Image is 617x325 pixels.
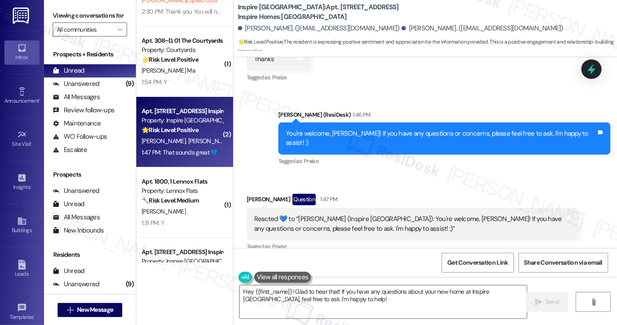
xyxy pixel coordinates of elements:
img: ResiDesk Logo [13,7,31,24]
div: Unread [53,266,84,276]
label: Viewing conversations for [53,9,127,22]
span: Praise [304,157,318,165]
div: [PERSON_NAME]. ([EMAIL_ADDRESS][DOMAIN_NAME]) [402,24,563,33]
div: 1:54 PM: Y [142,78,167,86]
div: Tagged as: [247,71,310,84]
a: Inbox [4,41,40,64]
div: WO Follow-ups [53,132,107,141]
i:  [590,299,597,306]
i:  [117,26,122,33]
div: All Messages [53,293,100,302]
div: [PERSON_NAME]. ([EMAIL_ADDRESS][DOMAIN_NAME]) [238,24,400,33]
div: Prospects [44,170,136,179]
div: Apt. 1800, 1 Lennox Flats [142,177,223,186]
div: 1:46 PM [351,110,371,119]
a: Leads [4,257,40,281]
div: [PERSON_NAME] (ResiDesk) [278,110,610,122]
input: All communities [57,22,113,37]
div: All Messages [53,92,100,102]
div: Review follow-ups [53,106,114,115]
span: : The resident is expressing positive sentiment and appreciation for the information provided. Th... [238,37,617,56]
a: Insights • [4,170,40,194]
div: Apt. 308~D, 01 The Courtyards Apartments [142,36,223,45]
div: (9) [124,77,136,91]
span: Praise [272,243,287,250]
a: Templates • [4,300,40,324]
div: Prospects + Residents [44,50,136,59]
div: Tagged as: [278,155,610,167]
span: [PERSON_NAME] [142,207,186,215]
div: Apt. [STREET_ADDRESS] Inspire Homes [GEOGRAPHIC_DATA] [142,247,223,257]
div: Escalate [53,145,87,155]
div: Unanswered [53,186,99,196]
strong: 🌟 Risk Level: Positive [142,126,198,134]
div: All Messages [53,213,100,222]
i:  [67,307,73,314]
span: Send [545,297,559,307]
span: • [30,183,32,189]
button: Get Conversation Link [442,253,514,273]
span: • [34,313,35,319]
div: Property: Inspire [GEOGRAPHIC_DATA] [142,116,223,125]
div: Unanswered [53,79,99,89]
div: Apt. [STREET_ADDRESS] Inspire Homes [GEOGRAPHIC_DATA] [142,107,223,116]
div: Unanswered [53,280,99,289]
strong: 🔧 Risk Level: Medium [142,196,199,204]
div: Property: Inspire [GEOGRAPHIC_DATA] [142,257,223,266]
div: Residents [44,250,136,259]
span: [PERSON_NAME] [188,137,232,145]
div: 2:30 PM: Thank you. You will no longer receive texts from this thread. Please reply with 'UNSTOP'... [142,7,559,15]
div: [PERSON_NAME] [247,194,579,208]
div: 1:47 PM [318,195,337,204]
div: 1:47 PM: That sounds great 💙 [142,148,218,156]
span: [PERSON_NAME] [142,137,188,145]
div: Unread [53,199,84,209]
b: Inspire [GEOGRAPHIC_DATA]: Apt. [STREET_ADDRESS] Inspire Homes [GEOGRAPHIC_DATA] [238,3,414,22]
i:  [535,299,542,306]
div: 1:31 PM: Y [142,219,164,227]
strong: 🌟 Risk Level: Positive [238,38,283,45]
button: Share Conversation via email [518,253,608,273]
span: • [39,96,40,103]
span: [PERSON_NAME] Ma [142,66,195,74]
div: Property: Lennox Flats [142,186,223,196]
span: New Message [77,305,113,314]
span: Share Conversation via email [524,258,602,267]
div: Question [292,194,316,205]
div: Unread [53,66,84,75]
div: Maintenance [53,119,101,128]
button: New Message [58,303,123,317]
div: You're welcome, [PERSON_NAME]! If you have any questions or concerns, please feel free to ask. I'... [286,129,596,148]
div: (9) [124,277,136,291]
div: Reacted 💙 to “[PERSON_NAME] (Inspire [GEOGRAPHIC_DATA]): You're welcome, [PERSON_NAME]! If you ha... [254,214,565,233]
div: Thanks [254,55,274,64]
div: Property: Courtyards [142,45,223,55]
span: Get Conversation Link [447,258,508,267]
a: Site Visit • [4,127,40,151]
a: Buildings [4,214,40,237]
span: Praise [272,74,287,81]
div: New Inbounds [53,226,104,235]
strong: 🌟 Risk Level: Positive [142,55,198,63]
div: Tagged as: [247,240,579,253]
span: • [32,140,33,146]
button: Send [526,292,569,312]
textarea: Hey {{first_name}}! Glad to hear that! If you have any questions about your new home at Inspire [... [240,285,526,318]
